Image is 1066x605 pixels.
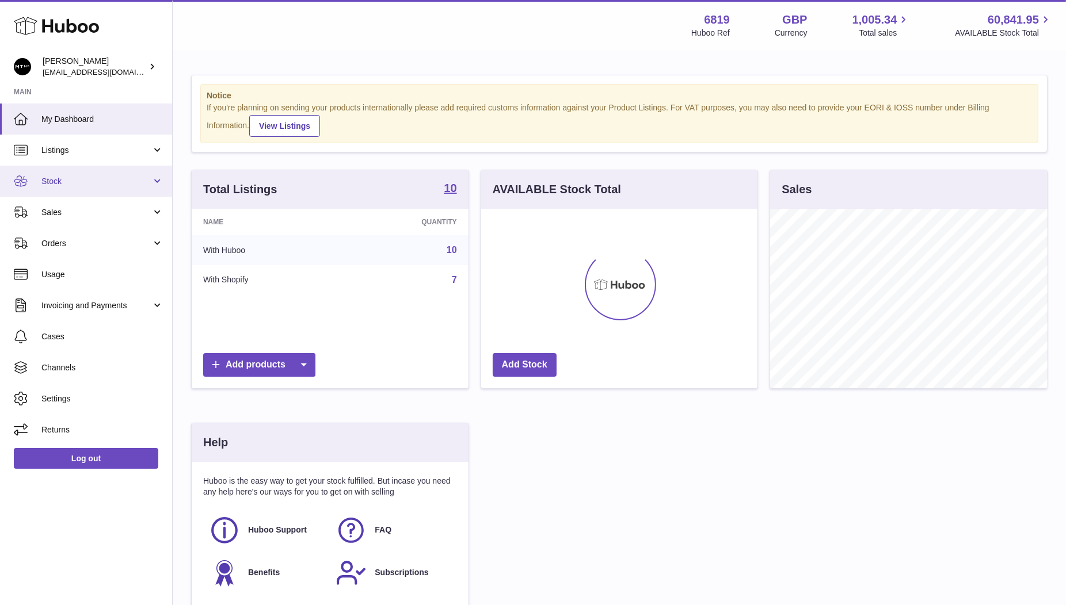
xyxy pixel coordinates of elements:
[41,269,163,280] span: Usage
[203,435,228,450] h3: Help
[41,207,151,218] span: Sales
[852,12,897,28] span: 1,005.34
[782,12,807,28] strong: GBP
[203,182,277,197] h3: Total Listings
[209,515,324,546] a: Huboo Support
[41,176,151,187] span: Stock
[375,567,428,578] span: Subscriptions
[249,115,320,137] a: View Listings
[988,12,1039,28] span: 60,841.95
[41,238,151,249] span: Orders
[207,102,1032,137] div: If you're planning on sending your products internationally please add required customs informati...
[14,448,158,469] a: Log out
[375,524,391,535] span: FAQ
[248,567,280,578] span: Benefits
[41,300,151,311] span: Invoicing and Payments
[209,557,324,588] a: Benefits
[955,28,1052,39] span: AVAILABLE Stock Total
[43,67,169,76] span: [EMAIL_ADDRESS][DOMAIN_NAME]
[41,362,163,373] span: Channels
[207,90,1032,101] strong: Notice
[775,28,808,39] div: Currency
[852,12,911,39] a: 1,005.34 Total sales
[203,353,315,377] a: Add products
[192,209,341,235] th: Name
[859,28,910,39] span: Total sales
[41,331,163,342] span: Cases
[452,275,457,285] a: 7
[704,12,730,28] strong: 6819
[444,182,456,194] strong: 10
[41,424,163,435] span: Returns
[14,58,31,75] img: amar@mthk.com
[691,28,730,39] div: Huboo Ref
[248,524,307,535] span: Huboo Support
[341,209,468,235] th: Quantity
[493,353,557,377] a: Add Stock
[444,182,456,196] a: 10
[192,265,341,295] td: With Shopify
[41,114,163,125] span: My Dashboard
[336,557,451,588] a: Subscriptions
[336,515,451,546] a: FAQ
[192,235,341,265] td: With Huboo
[493,182,621,197] h3: AVAILABLE Stock Total
[782,182,812,197] h3: Sales
[41,393,163,404] span: Settings
[43,56,146,78] div: [PERSON_NAME]
[955,12,1052,39] a: 60,841.95 AVAILABLE Stock Total
[41,145,151,156] span: Listings
[203,476,457,497] p: Huboo is the easy way to get your stock fulfilled. But incase you need any help here's our ways f...
[447,245,457,255] a: 10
